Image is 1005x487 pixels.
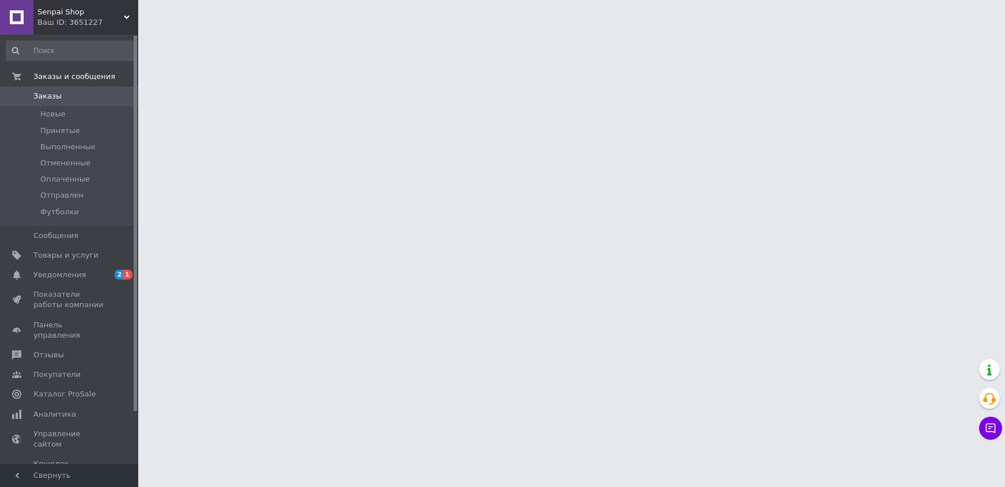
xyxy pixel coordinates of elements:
span: Показатели работы компании [33,289,107,310]
span: Отмененные [40,158,90,168]
span: Принятые [40,126,80,136]
span: Управление сайтом [33,429,107,450]
span: Аналитика [33,409,76,420]
span: Отправлен [40,190,84,201]
span: Кошелек компании [33,459,107,480]
span: Панель управления [33,320,107,341]
span: Отзывы [33,350,64,360]
button: Чат с покупателем [979,417,1002,440]
div: Ваш ID: 3651227 [37,17,138,28]
span: 1 [123,270,132,280]
span: Senpai Shop [37,7,124,17]
span: Оплаченные [40,174,90,184]
span: 2 [115,270,124,280]
span: Каталог ProSale [33,389,96,399]
span: Уведомления [33,270,86,280]
input: Поиск [6,40,135,61]
span: Новые [40,109,66,119]
span: Товары и услуги [33,250,98,261]
span: Футболки [40,207,79,217]
span: Покупатели [33,369,81,380]
span: Выполненные [40,142,96,152]
span: Сообщения [33,231,78,241]
span: Заказы и сообщения [33,71,115,82]
span: Заказы [33,91,62,101]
